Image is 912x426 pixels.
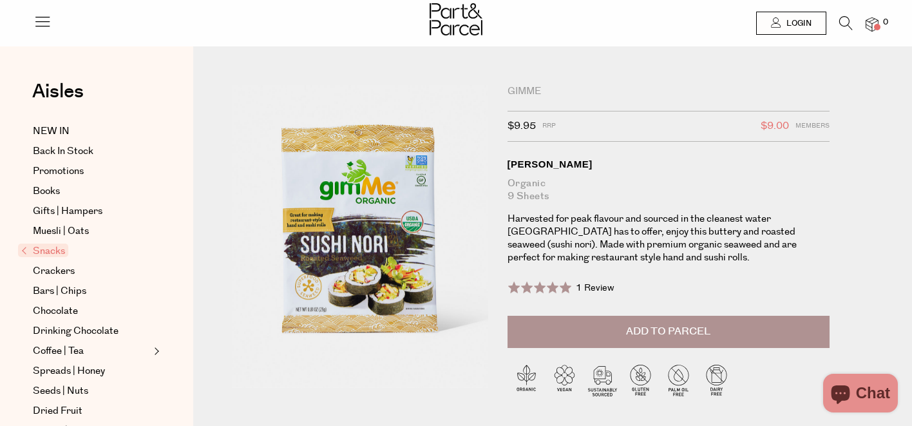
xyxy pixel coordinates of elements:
img: P_P-ICONS-Live_Bec_V11_Gluten_Free.svg [622,361,660,399]
span: Spreads | Honey [33,363,105,379]
a: Books [33,184,150,199]
a: NEW IN [33,124,150,139]
span: NEW IN [33,124,70,139]
span: Chocolate [33,304,78,319]
span: Books [33,184,60,199]
img: P_P-ICONS-Live_Bec_V11_Sustainable_Sourced.svg [584,361,622,399]
button: Add to Parcel [508,316,830,348]
span: Gifts | Hampers [33,204,102,219]
a: Drinking Chocolate [33,324,150,339]
p: Harvested for peak flavour and sourced in the cleanest water [GEOGRAPHIC_DATA] has to offer, enjo... [508,213,830,264]
a: Bars | Chips [33,284,150,299]
a: 0 [866,17,879,31]
a: Spreads | Honey [33,363,150,379]
img: Sushi Nori [232,85,488,388]
span: $9.00 [761,118,789,135]
div: Organic 9 Sheets [508,177,830,203]
span: Login [783,18,812,29]
span: Coffee | Tea [33,344,84,359]
inbox-online-store-chat: Shopify online store chat [819,374,902,416]
a: Gifts | Hampers [33,204,150,219]
span: Crackers [33,264,75,279]
a: Dried Fruit [33,403,150,419]
a: Login [756,12,826,35]
img: P_P-ICONS-Live_Bec_V11_Palm_Oil_Free.svg [660,361,698,399]
span: $9.95 [508,118,536,135]
a: Muesli | Oats [33,224,150,239]
span: Promotions [33,164,84,179]
a: Aisles [32,82,84,114]
span: Drinking Chocolate [33,324,119,339]
img: Part&Parcel [430,3,482,35]
a: Promotions [33,164,150,179]
span: 1 Review [576,282,614,295]
div: [PERSON_NAME] [508,158,830,171]
span: Snacks [18,244,68,257]
span: Aisles [32,77,84,106]
span: Back In Stock [33,144,93,159]
button: Expand/Collapse Coffee | Tea [151,344,160,359]
span: Muesli | Oats [33,224,89,239]
span: Dried Fruit [33,403,82,419]
a: Crackers [33,264,150,279]
span: RRP [542,118,556,135]
span: Seeds | Nuts [33,383,88,399]
span: Add to Parcel [626,324,710,339]
a: Coffee | Tea [33,344,150,359]
span: Bars | Chips [33,284,86,299]
span: 0 [880,17,891,28]
a: Back In Stock [33,144,150,159]
a: Chocolate [33,304,150,319]
a: Snacks [21,244,150,259]
span: Members [795,118,830,135]
img: P_P-ICONS-Live_Bec_V11_Dairy_Free.svg [698,361,736,399]
a: Seeds | Nuts [33,383,150,399]
img: P_P-ICONS-Live_Bec_V11_Organic.svg [508,361,546,399]
div: Gimme [508,85,830,98]
img: P_P-ICONS-Live_Bec_V11_Vegan.svg [546,361,584,399]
